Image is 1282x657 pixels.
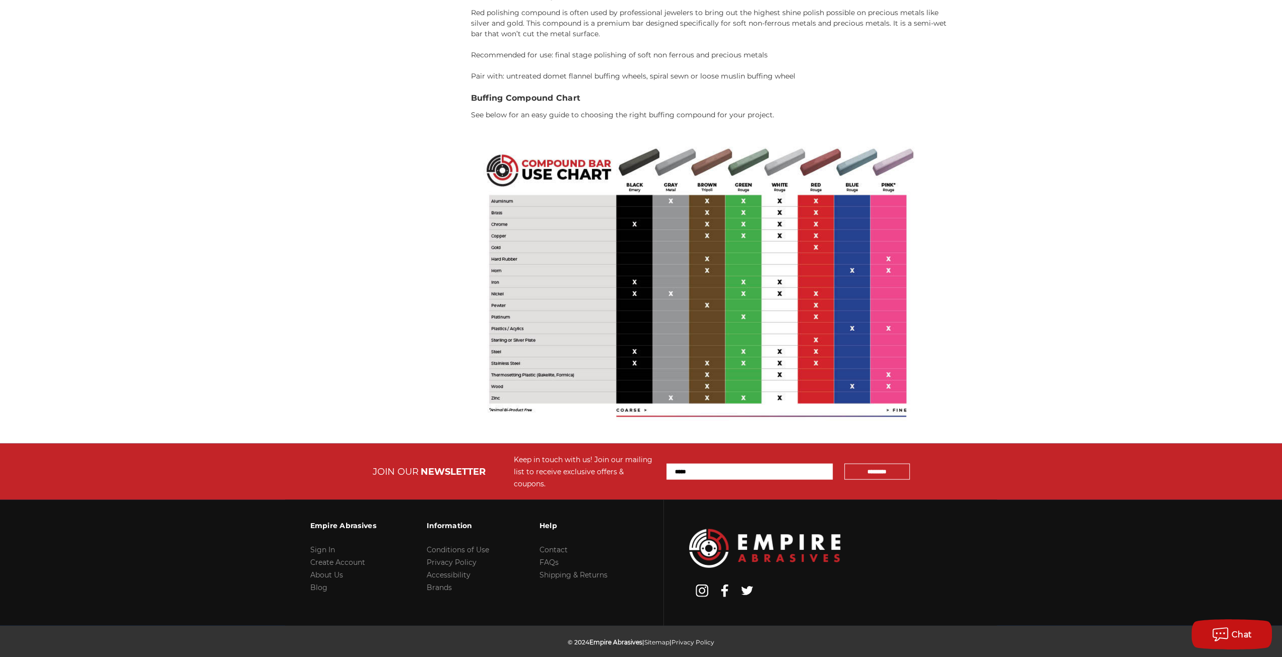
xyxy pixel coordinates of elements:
p: See below for an easy guide to choosing the right buffing compound for your project. [471,110,955,120]
p: © 2024 | | [568,636,714,648]
p: Red polishing compound is often used by professional jewelers to bring out the highest shine poli... [471,8,955,39]
img: Empire Abrasives Logo Image [689,529,840,568]
button: Chat [1191,619,1272,649]
a: Shipping & Returns [539,570,608,579]
a: About Us [310,570,343,579]
a: Polishing and Buffing Compound Bars Use Chart - Empire Abrasives [471,277,924,286]
a: Contact [539,545,568,554]
span: Chat [1232,630,1252,639]
a: Sign In [310,545,335,554]
a: Conditions of Use [427,545,489,554]
a: Privacy Policy [671,638,714,646]
h3: Buffing Compound Chart [471,92,955,104]
a: Privacy Policy [427,558,477,567]
a: Create Account [310,558,365,567]
a: Blog [310,583,327,592]
div: Keep in touch with us! Join our mailing list to receive exclusive offers & coupons. [514,454,656,490]
span: NEWSLETTER [421,466,486,477]
a: Accessibility [427,570,470,579]
span: JOIN OUR [373,466,419,477]
h3: Information [427,515,489,536]
a: FAQs [539,558,559,567]
img: compoundbar-usechart-lowres.jpg [471,131,924,433]
a: Sitemap [644,638,669,646]
p: Pair with: untreated domet flannel buffing wheels, spiral sewn or loose muslin buffing wheel [471,71,955,82]
span: Empire Abrasives [589,638,642,646]
a: Brands [427,583,452,592]
h3: Empire Abrasives [310,515,376,536]
p: Recommended for use: final stage polishing of soft non ferrous and precious metals [471,50,955,60]
h3: Help [539,515,608,536]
